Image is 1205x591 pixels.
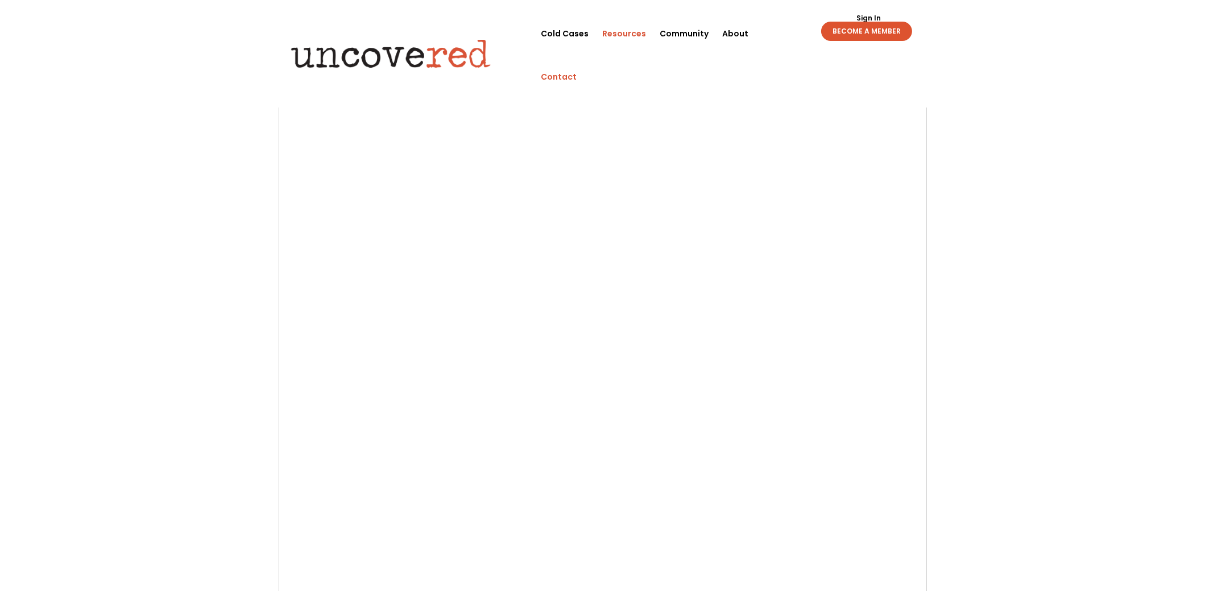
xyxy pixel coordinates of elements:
[821,22,912,41] a: BECOME A MEMBER
[602,12,646,55] a: Resources
[660,12,709,55] a: Community
[281,31,500,76] img: Uncovered logo
[722,12,748,55] a: About
[541,12,589,55] a: Cold Cases
[541,55,577,98] a: Contact
[851,15,888,22] a: Sign In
